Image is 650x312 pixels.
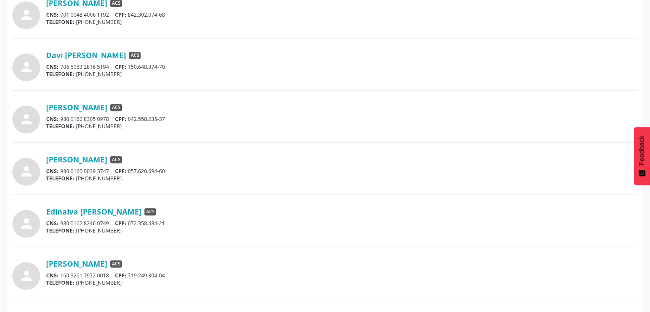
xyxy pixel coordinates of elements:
span: CNS: [46,63,59,71]
span: CPF: [115,168,126,175]
span: ACS [144,208,156,216]
a: [PERSON_NAME] [46,103,107,112]
span: ACS [129,52,141,59]
a: Davi [PERSON_NAME] [46,50,126,60]
i: person [19,112,34,127]
span: CNS: [46,220,59,227]
span: ACS [110,104,122,112]
div: 701 0048 4006 1192 842.302.074-68 [46,11,638,18]
span: CNS: [46,168,59,175]
a: Edinalva [PERSON_NAME] [46,207,141,216]
button: Feedback - Mostrar pesquisa [634,127,650,185]
a: [PERSON_NAME] [46,259,107,268]
span: CPF: [115,11,126,18]
i: person [19,268,34,283]
span: CPF: [115,115,126,123]
span: ACS [110,156,122,164]
i: person [19,7,34,23]
span: CNS: [46,11,59,18]
span: TELEFONE: [46,175,74,182]
div: 160 3261 7972 0018 719.249.304-04 [46,272,638,279]
span: TELEFONE: [46,227,74,234]
span: CPF: [115,63,126,71]
div: 980 0162 8305 0978 042.558.235-37 [46,115,638,123]
span: CPF: [115,272,126,279]
div: [PHONE_NUMBER] [46,175,638,182]
a: [PERSON_NAME] [46,155,107,164]
span: CNS: [46,272,59,279]
span: Feedback [638,135,646,165]
div: 980 0160 0039 3747 057.620.694-60 [46,168,638,175]
span: TELEFONE: [46,123,74,130]
div: 980 0162 8246 0749 072.358.484-21 [46,220,638,227]
span: ACS [110,260,122,268]
div: [PHONE_NUMBER] [46,123,638,130]
i: person [19,59,34,75]
span: TELEFONE: [46,279,74,286]
span: CPF: [115,220,126,227]
div: [PHONE_NUMBER] [46,279,638,286]
div: [PHONE_NUMBER] [46,227,638,234]
span: TELEFONE: [46,71,74,78]
div: [PHONE_NUMBER] [46,18,638,26]
span: TELEFONE: [46,18,74,26]
div: [PHONE_NUMBER] [46,71,638,78]
i: person [19,216,34,231]
i: person [19,164,34,179]
div: 706 5053 2816 5194 150.648.374-70 [46,63,638,71]
span: CNS: [46,115,59,123]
